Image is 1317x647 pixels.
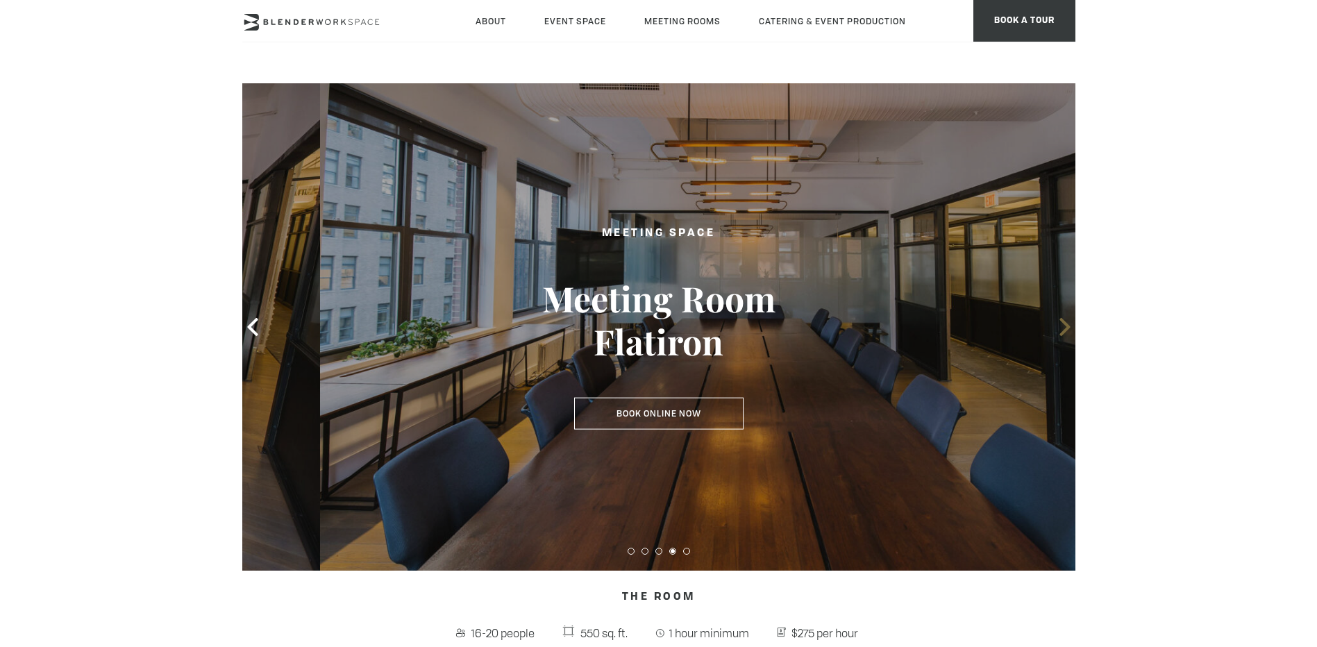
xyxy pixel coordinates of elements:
[242,585,1075,611] h4: The Room
[577,622,631,644] span: 550 sq. ft.
[574,398,744,430] a: Book Online Now
[1248,580,1317,647] iframe: Chat Widget
[666,622,753,644] span: 1 hour minimum
[499,225,819,242] h2: Meeting Space
[468,622,538,644] span: 16-20 people
[499,277,819,363] h3: Meeting Room Flatiron
[788,622,862,644] span: $275 per hour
